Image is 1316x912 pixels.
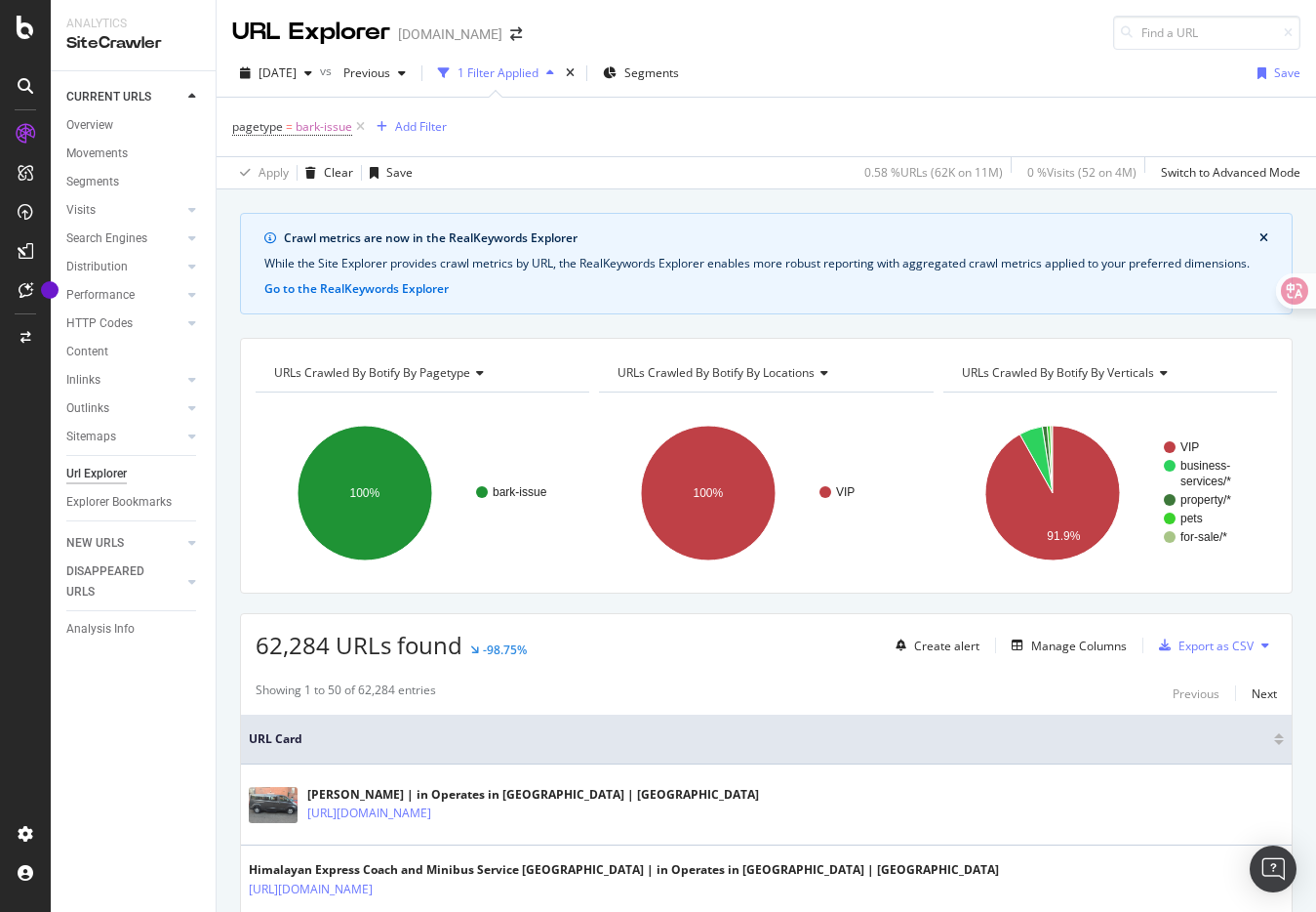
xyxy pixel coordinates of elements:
[1151,630,1254,661] button: Export as CSV
[284,229,1259,247] div: Crawl metrics are now in the RealKeywords Explorer
[1031,638,1127,654] div: Manage Columns
[614,357,915,389] h4: URLs Crawled By Botify By locations
[66,398,182,419] a: Outlinks
[66,200,182,221] a: Visits
[66,32,200,55] div: SiteCrawler
[1255,226,1273,251] button: close banner
[483,642,527,658] div: -98.75%
[66,87,182,107] a: CURRENT URLS
[1180,459,1230,473] text: business-
[259,164,289,181] div: Apply
[296,113,352,141] span: bark-issue
[1180,530,1227,544] text: for-sale/*
[66,144,202,164] a: Movements
[256,682,436,705] div: Showing 1 to 50 of 62,284 entries
[66,619,135,640] div: Analysis Info
[66,398,109,419] div: Outlinks
[66,172,202,192] a: Segments
[249,730,1269,748] span: URL Card
[493,485,547,499] text: bark-issue
[66,492,172,513] div: Explorer Bookmarks
[232,16,390,49] div: URL Explorer
[836,485,855,499] text: VIP
[66,228,182,249] a: Search Engines
[320,62,336,79] span: vs
[324,164,353,181] div: Clear
[362,157,413,188] button: Save
[256,629,462,661] span: 62,284 URLs found
[962,364,1154,381] span: URLs Crawled By Botify By verticals
[430,58,562,89] button: 1 Filter Applied
[336,58,414,89] button: Previous
[1180,512,1203,525] text: pets
[1113,16,1300,50] input: Find a URL
[510,27,522,41] div: arrow-right-arrow-left
[66,87,151,107] div: CURRENT URLS
[66,257,128,277] div: Distribution
[232,58,320,89] button: [DATE]
[274,364,470,381] span: URLs Crawled By Botify By pagetype
[1180,440,1199,454] text: VIP
[66,342,108,362] div: Content
[66,115,113,136] div: Overview
[66,427,182,447] a: Sitemaps
[914,638,979,654] div: Create alert
[66,200,96,221] div: Visits
[694,486,724,500] text: 100%
[41,281,59,299] div: Tooltip anchor
[66,257,182,277] a: Distribution
[66,16,200,32] div: Analytics
[264,255,1268,272] div: While the Site Explorer provides crawl metrics by URL, the RealKeywords Explorer enables more rob...
[350,486,380,500] text: 100%
[66,370,100,391] div: Inlinks
[1274,64,1300,81] div: Save
[66,172,119,192] div: Segments
[1047,529,1080,543] text: 91.9%
[66,144,128,164] div: Movements
[888,630,979,661] button: Create alert
[66,342,202,362] a: Content
[562,63,578,83] div: times
[1178,638,1254,654] div: Export as CSV
[1161,164,1300,181] div: Switch to Advanced Mode
[249,880,373,899] a: [URL][DOMAIN_NAME]
[395,118,447,135] div: Add Filter
[66,313,182,334] a: HTTP Codes
[66,427,116,447] div: Sitemaps
[1173,685,1219,702] div: Previous
[249,787,298,824] img: main image
[66,533,124,554] div: NEW URLS
[66,561,182,602] a: DISAPPEARED URLS
[240,213,1293,314] div: info banner
[307,804,431,823] a: [URL][DOMAIN_NAME]
[232,118,283,135] span: pagetype
[66,370,182,391] a: Inlinks
[1004,634,1127,657] button: Manage Columns
[336,64,390,81] span: Previous
[66,285,182,306] a: Performance
[958,357,1259,389] h4: URLs Crawled By Botify By verticals
[624,64,679,81] span: Segments
[595,58,687,89] button: Segments
[1153,157,1300,188] button: Switch to Advanced Mode
[1250,846,1296,892] div: Open Intercom Messenger
[66,561,165,602] div: DISAPPEARED URLS
[1250,58,1300,89] button: Save
[264,280,449,298] button: Go to the RealKeywords Explorer
[398,24,502,44] div: [DOMAIN_NAME]
[286,118,293,135] span: =
[864,164,1003,181] div: 0.58 % URLs ( 62K on 11M )
[249,861,999,879] div: Himalayan Express Coach and Minibus Service [GEOGRAPHIC_DATA] | in Operates in [GEOGRAPHIC_DATA] ...
[298,157,353,188] button: Clear
[270,357,572,389] h4: URLs Crawled By Botify By pagetype
[599,408,933,578] svg: A chart.
[66,533,182,554] a: NEW URLS
[256,408,589,578] svg: A chart.
[66,619,202,640] a: Analysis Info
[66,313,133,334] div: HTTP Codes
[943,408,1277,578] div: A chart.
[386,164,413,181] div: Save
[232,157,289,188] button: Apply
